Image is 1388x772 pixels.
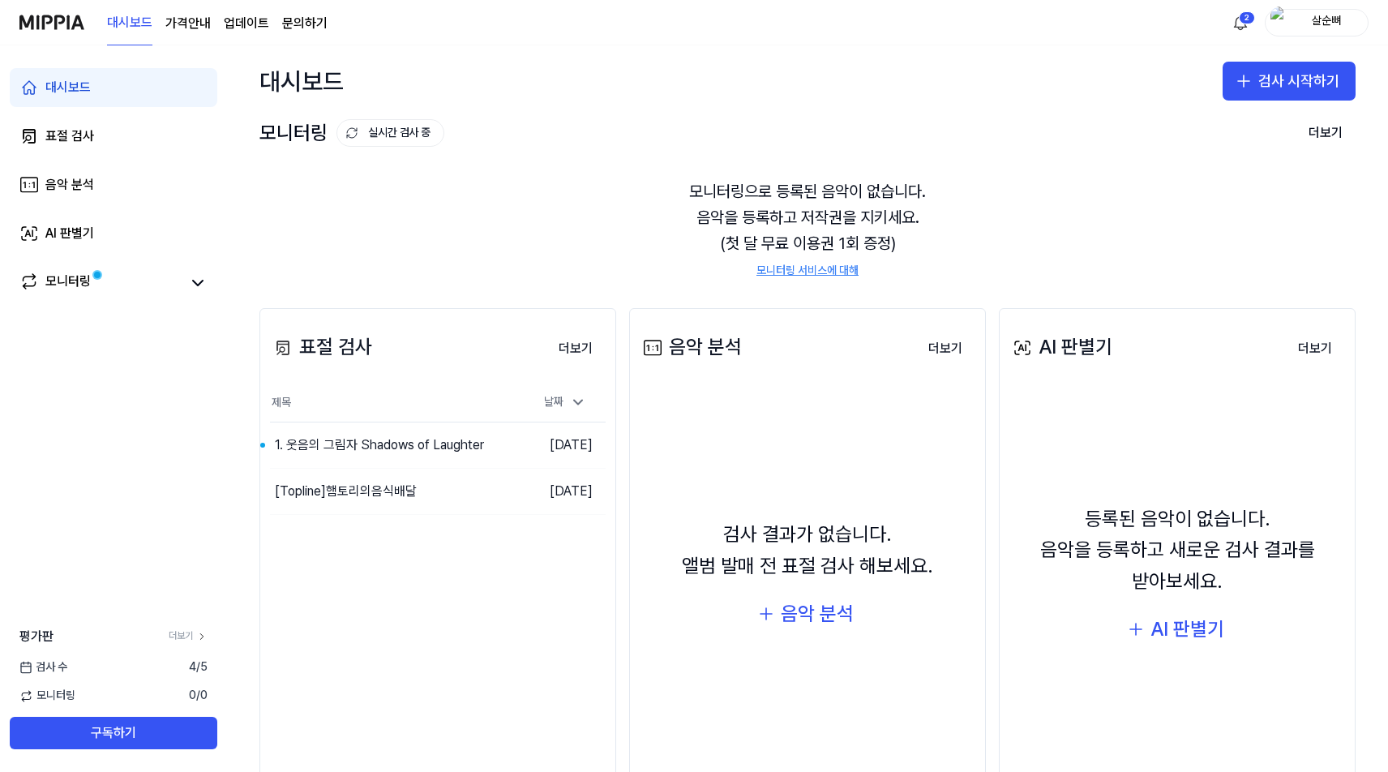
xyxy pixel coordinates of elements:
[275,435,484,455] div: 1. 웃음의 그림자 Shadows of Laughter
[224,14,269,33] a: 업데이트
[915,332,975,365] button: 더보기
[45,224,94,243] div: AI 판별기
[10,117,217,156] a: 표절 검사
[10,214,217,253] a: AI 판별기
[522,422,606,469] td: [DATE]
[10,717,217,749] button: 구독하기
[19,688,75,704] span: 모니터링
[1150,614,1224,645] div: AI 판별기
[10,68,217,107] a: 대시보드
[270,384,522,422] th: 제목
[1115,610,1240,649] button: AI 판별기
[546,331,606,365] a: 더보기
[275,482,417,501] div: [Topline] 햄토리의음식배달
[745,594,870,633] button: 음악 분석
[1295,13,1358,31] div: 살순뼈
[189,659,208,675] span: 4 / 5
[1239,11,1255,24] div: 2
[1265,9,1369,36] button: profile살순뼈
[169,629,208,643] a: 더보기
[781,598,854,629] div: 음악 분석
[259,159,1356,298] div: 모니터링으로 등록된 음악이 없습니다. 음악을 등록하고 저작권을 지키세요. (첫 달 무료 이용권 1회 증정)
[45,127,94,146] div: 표절 검사
[336,119,444,147] button: 실시간 검사 중
[1285,332,1345,365] button: 더보기
[1270,6,1290,39] img: profile
[640,332,742,362] div: 음악 분석
[756,263,859,279] a: 모니터링 서비스에 대해
[538,389,593,415] div: 날짜
[45,175,94,195] div: 음악 분석
[45,272,91,294] div: 모니터링
[189,688,208,704] span: 0 / 0
[107,1,152,45] a: 대시보드
[1231,13,1250,32] img: 알림
[259,118,444,148] div: 모니터링
[19,272,182,294] a: 모니터링
[1223,62,1356,101] button: 검사 시작하기
[1009,504,1345,597] div: 등록된 음악이 없습니다. 음악을 등록하고 새로운 검사 결과를 받아보세요.
[10,165,217,204] a: 음악 분석
[165,14,211,33] a: 가격안내
[270,332,372,362] div: 표절 검사
[1296,117,1356,149] button: 더보기
[546,332,606,365] button: 더보기
[282,14,328,33] a: 문의하기
[259,62,344,101] div: 대시보드
[45,78,91,97] div: 대시보드
[19,627,54,646] span: 평가판
[682,519,933,581] div: 검사 결과가 없습니다. 앨범 발매 전 표절 검사 해보세요.
[19,659,67,675] span: 검사 수
[1285,331,1345,365] a: 더보기
[522,469,606,515] td: [DATE]
[915,331,975,365] a: 더보기
[1227,10,1253,36] button: 알림2
[1009,332,1112,362] div: AI 판별기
